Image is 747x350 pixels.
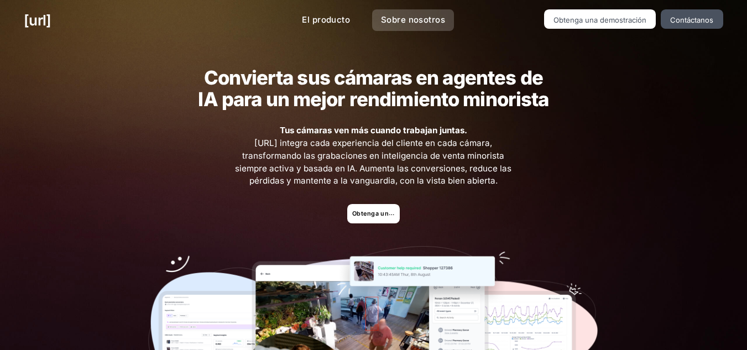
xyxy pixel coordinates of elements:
a: Sobre nosotros [372,9,454,31]
a: El producto [293,9,359,31]
font: Convierta sus cámaras en agentes de IA para un mejor rendimiento minorista [198,66,549,111]
font: [URL] integra cada experiencia del cliente en cada cámara, transformando las grabaciones en intel... [235,138,511,186]
a: Obtenga una demostración [544,9,656,29]
font: Contáctanos [670,15,713,24]
font: Obtenga una demostración [352,210,437,217]
font: El producto [302,14,350,25]
font: Obtenga una demostración [553,15,646,24]
a: Obtenga una demostración [347,204,400,223]
font: Sobre nosotros [381,14,445,25]
a: [URL] [24,9,51,31]
a: Contáctanos [661,9,723,29]
font: [URL] [24,12,51,29]
font: Tus cámaras ven más cuando trabajan juntas. [280,125,467,135]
